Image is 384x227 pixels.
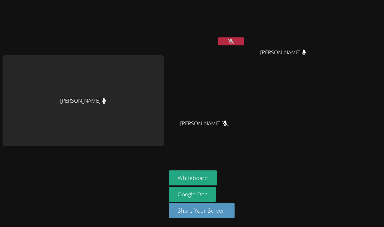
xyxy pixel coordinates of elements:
[3,55,164,146] div: [PERSON_NAME]
[169,203,235,218] button: Share Your Screen
[169,170,217,185] button: Whiteboard
[169,187,216,202] a: Google Doc
[260,48,306,57] span: [PERSON_NAME]
[180,119,228,128] span: [PERSON_NAME]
